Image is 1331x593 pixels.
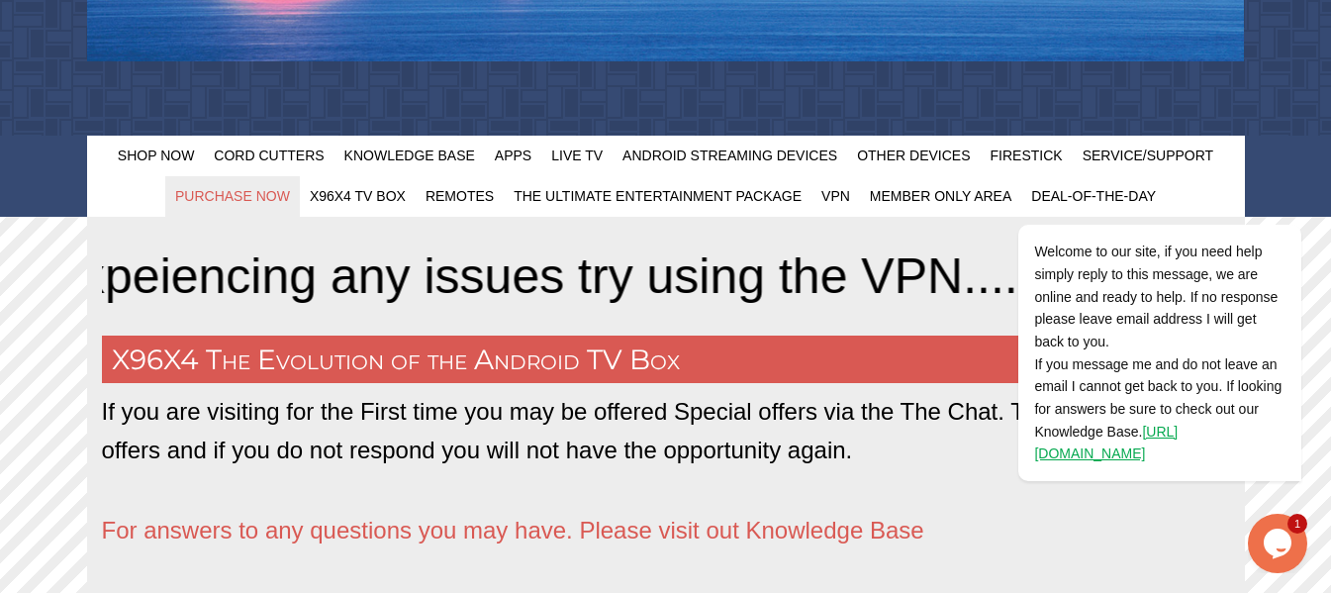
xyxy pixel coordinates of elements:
[310,188,406,204] span: X96X4 TV Box
[847,136,980,176] a: Other Devices
[622,148,837,163] span: Android Streaming Devices
[112,343,680,376] span: X96X4 The Evolution of the Android TV Box
[118,148,195,163] span: Shop Now
[108,136,205,176] a: Shop Now
[300,176,416,217] a: X96X4 TV Box
[485,136,541,176] a: Apps
[495,148,531,163] span: Apps
[955,47,1311,504] iframe: chat widget
[426,188,494,204] span: Remotes
[175,188,290,204] span: Purchase Now
[416,176,504,217] a: Remotes
[204,136,333,176] a: Cord Cutters
[214,148,324,163] span: Cord Cutters
[870,188,1011,204] span: Member Only Area
[504,176,811,217] a: The Ultimate Entertainment Package
[821,188,850,204] span: VPN
[102,526,924,542] a: For answers to any questions you may have. Please visit out Knowledge Base
[857,148,970,163] span: Other Devices
[102,237,1230,316] marquee: Everyone should have a VPN, if you are expeiencing any issues try using the VPN....Many services ...
[102,517,924,544] span: For answers to any questions you may have. Please visit out Knowledge Base
[344,148,475,163] span: Knowledge Base
[165,176,300,217] a: Purchase Now
[514,188,802,204] span: The Ultimate Entertainment Package
[102,398,1215,462] span: If you are visiting for the First time you may be offered Special offers via the The Chat. These ...
[334,136,485,176] a: Knowledge Base
[541,136,613,176] a: Live TV
[1248,514,1311,573] iframe: chat widget
[551,148,603,163] span: Live TV
[811,176,860,217] a: VPN
[860,176,1021,217] a: Member Only Area
[613,136,847,176] a: Android Streaming Devices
